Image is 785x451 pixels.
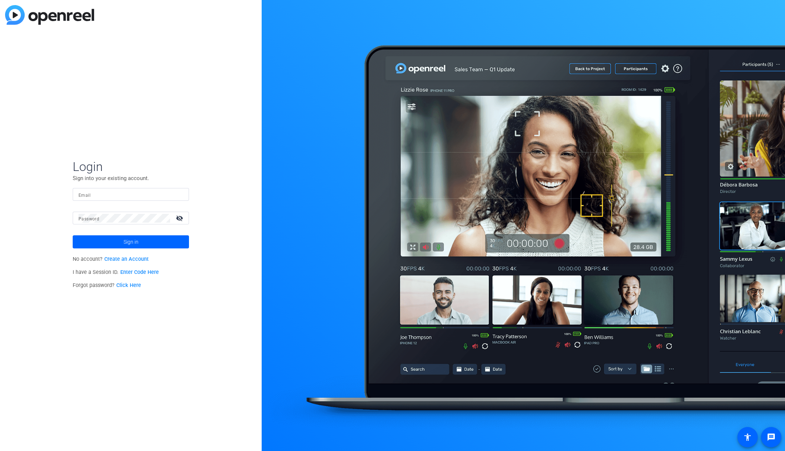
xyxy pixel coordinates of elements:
[767,433,776,442] mat-icon: message
[73,174,189,182] p: Sign into your existing account.
[73,235,189,248] button: Sign in
[172,213,189,223] mat-icon: visibility_off
[73,269,159,275] span: I have a Session ID.
[124,233,138,251] span: Sign in
[116,282,141,288] a: Click Here
[73,159,189,174] span: Login
[78,193,90,198] mat-label: Email
[73,282,141,288] span: Forgot password?
[78,190,183,199] input: Enter Email Address
[5,5,94,25] img: blue-gradient.svg
[104,256,149,262] a: Create an Account
[120,269,159,275] a: Enter Code Here
[73,256,149,262] span: No account?
[743,433,752,442] mat-icon: accessibility
[78,216,99,221] mat-label: Password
